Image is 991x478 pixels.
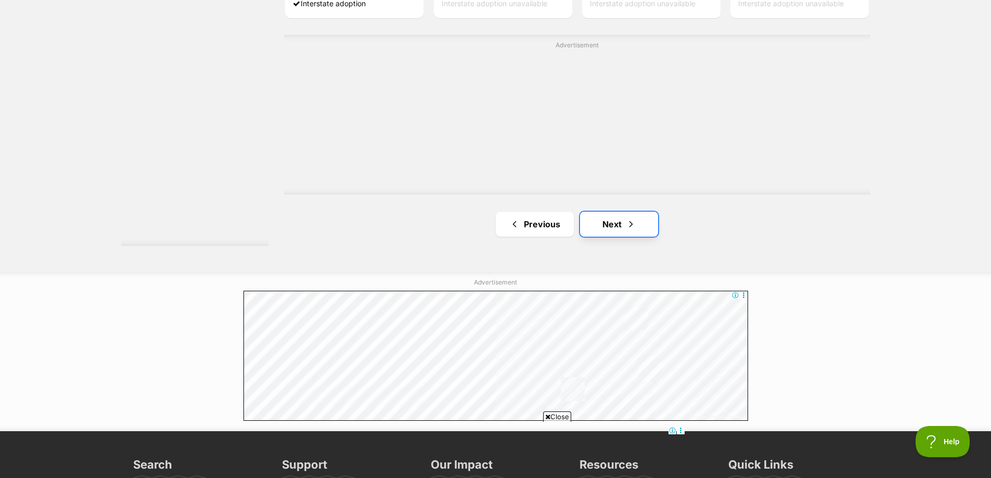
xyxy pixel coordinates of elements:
[543,411,571,422] span: Close
[580,212,658,237] a: Next page
[916,426,970,457] iframe: Help Scout Beacon - Open
[282,457,327,478] h3: Support
[325,54,829,184] iframe: Advertisement
[133,457,172,478] h3: Search
[728,457,793,478] h3: Quick Links
[496,212,574,237] a: Previous page
[284,212,870,237] nav: Pagination
[243,291,748,421] iframe: Advertisement
[284,35,870,195] div: Advertisement
[306,426,685,473] iframe: Advertisement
